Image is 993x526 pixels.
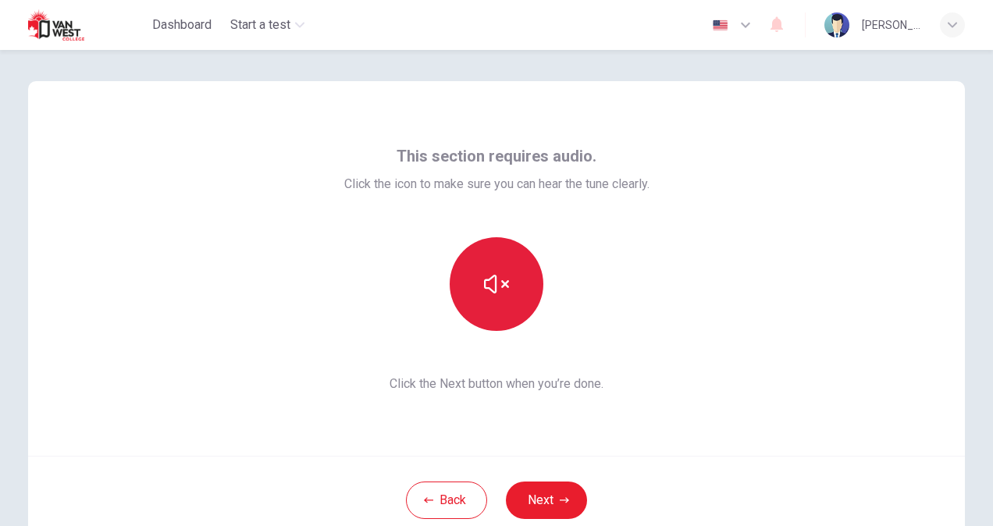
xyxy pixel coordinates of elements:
button: Dashboard [146,11,218,39]
span: This section requires audio. [397,144,596,169]
span: Click the Next button when you’re done. [344,375,650,393]
img: Van West logo [28,9,110,41]
button: Back [406,482,487,519]
button: Start a test [224,11,311,39]
img: en [710,20,730,31]
img: Profile picture [824,12,849,37]
span: Dashboard [152,16,212,34]
span: Start a test [230,16,290,34]
button: Next [506,482,587,519]
a: Van West logo [28,9,146,41]
span: Click the icon to make sure you can hear the tune clearly. [344,175,650,194]
div: [PERSON_NAME] [862,16,921,34]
